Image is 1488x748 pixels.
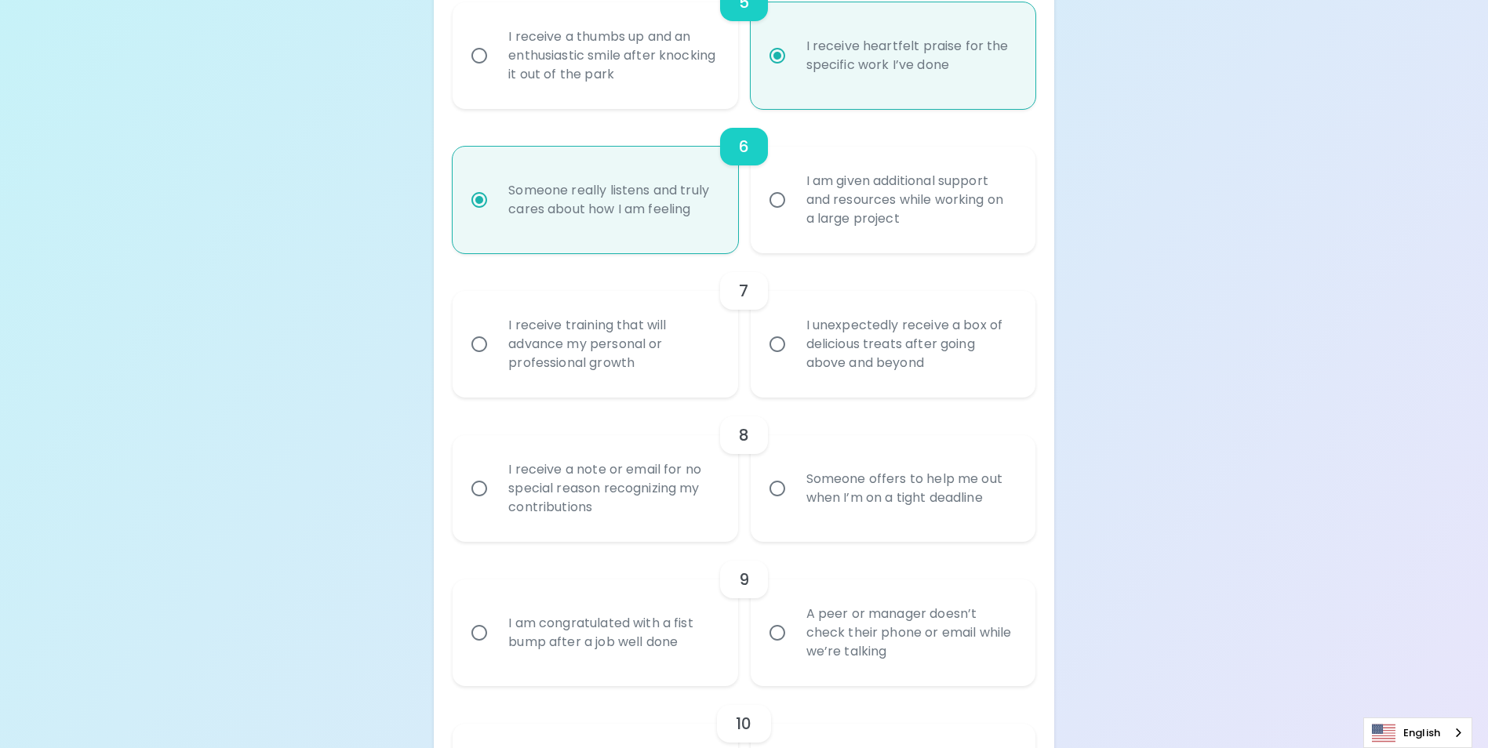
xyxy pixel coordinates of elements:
div: choice-group-check [453,253,1035,398]
div: A peer or manager doesn’t check their phone or email while we’re talking [794,586,1027,680]
h6: 6 [739,134,749,159]
div: Someone really listens and truly cares about how I am feeling [496,162,729,238]
div: choice-group-check [453,542,1035,686]
div: I receive heartfelt praise for the specific work I’ve done [794,18,1027,93]
div: I am congratulated with a fist bump after a job well done [496,595,729,670]
h6: 10 [736,711,751,736]
h6: 9 [739,567,749,592]
a: English [1364,718,1472,747]
div: I receive a thumbs up and an enthusiastic smile after knocking it out of the park [496,9,729,103]
div: choice-group-check [453,109,1035,253]
div: I unexpectedly receive a box of delicious treats after going above and beyond [794,297,1027,391]
h6: 8 [739,423,749,448]
h6: 7 [739,278,748,303]
div: I am given additional support and resources while working on a large project [794,153,1027,247]
div: Someone offers to help me out when I’m on a tight deadline [794,451,1027,526]
div: Language [1363,717,1472,748]
aside: Language selected: English [1363,717,1472,748]
div: I receive a note or email for no special reason recognizing my contributions [496,441,729,536]
div: choice-group-check [453,398,1035,542]
div: I receive training that will advance my personal or professional growth [496,297,729,391]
